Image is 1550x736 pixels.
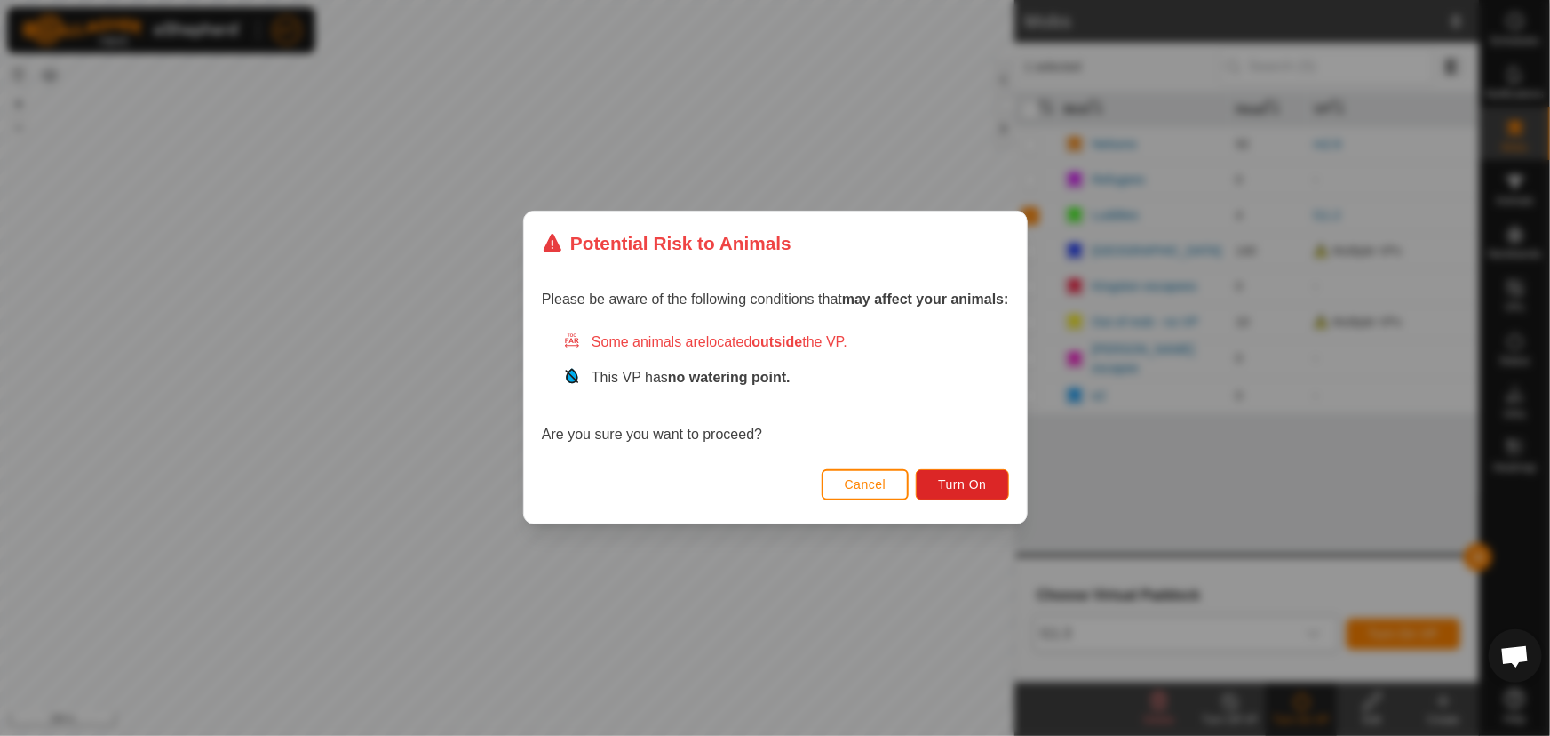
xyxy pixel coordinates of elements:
span: This VP has [592,371,791,386]
button: Turn On [916,469,1008,500]
div: Are you sure you want to proceed? [542,332,1009,446]
strong: may affect your animals: [842,292,1009,308]
a: Open chat [1489,629,1542,683]
div: Potential Risk to Animals [542,229,791,257]
strong: no watering point. [668,371,791,386]
span: Turn On [938,478,986,492]
span: Cancel [844,478,886,492]
strong: outside [751,335,802,350]
span: located the VP. [706,335,847,350]
span: Please be aware of the following conditions that [542,292,1009,308]
button: Cancel [821,469,909,500]
div: Some animals are [563,332,1009,354]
